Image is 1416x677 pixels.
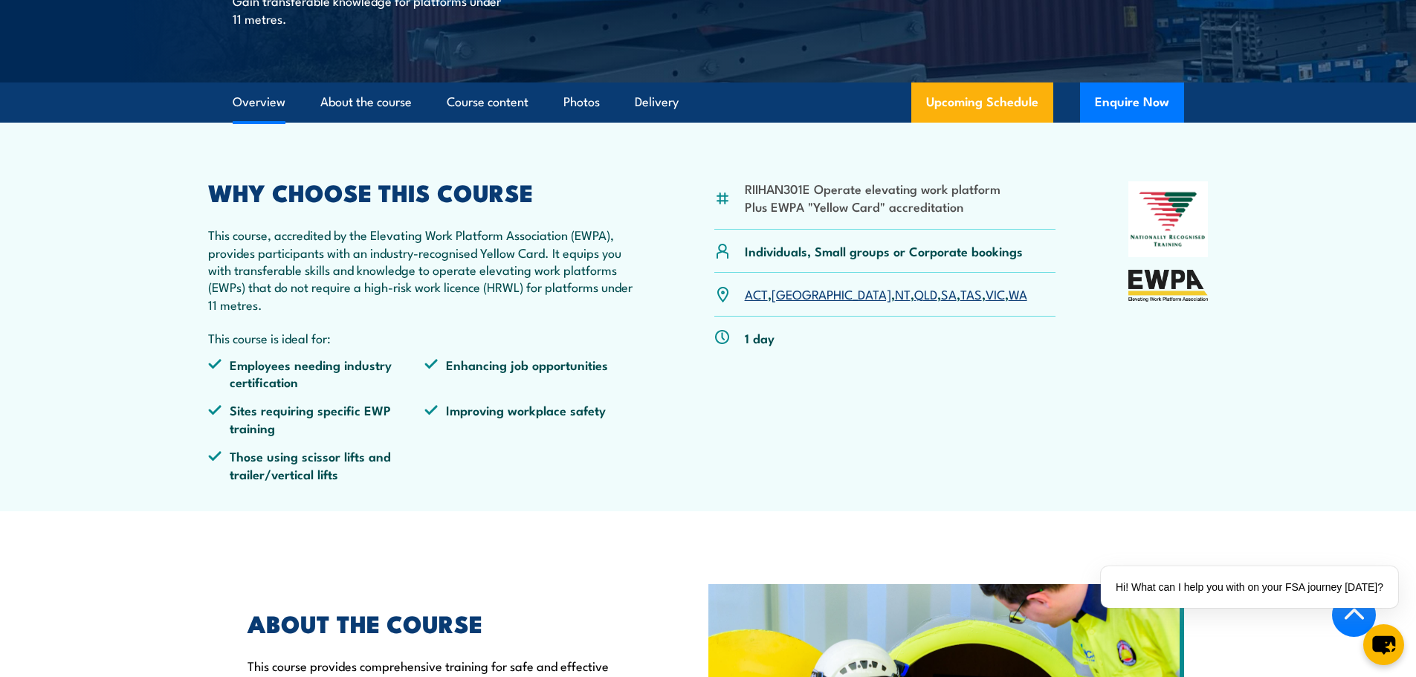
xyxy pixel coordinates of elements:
[745,285,1027,302] p: , , , , , , ,
[986,285,1005,302] a: VIC
[1101,566,1398,608] div: Hi! What can I help you with on your FSA journey [DATE]?
[208,226,642,313] p: This course, accredited by the Elevating Work Platform Association (EWPA), provides participants ...
[745,180,1000,197] li: RIIHAN301E Operate elevating work platform
[745,242,1023,259] p: Individuals, Small groups or Corporate bookings
[895,285,911,302] a: NT
[208,181,642,202] h2: WHY CHOOSE THIS COURSE
[745,329,775,346] p: 1 day
[563,82,600,122] a: Photos
[745,285,768,302] a: ACT
[745,198,1000,215] li: Plus EWPA "Yellow Card" accreditation
[233,82,285,122] a: Overview
[1080,82,1184,123] button: Enquire Now
[424,401,641,436] li: Improving workplace safety
[914,285,937,302] a: QLD
[208,401,425,436] li: Sites requiring specific EWP training
[1128,270,1209,302] img: EWPA
[941,285,957,302] a: SA
[772,285,891,302] a: [GEOGRAPHIC_DATA]
[424,356,641,391] li: Enhancing job opportunities
[208,356,425,391] li: Employees needing industry certification
[447,82,528,122] a: Course content
[208,329,642,346] p: This course is ideal for:
[960,285,982,302] a: TAS
[320,82,412,122] a: About the course
[911,82,1053,123] a: Upcoming Schedule
[1009,285,1027,302] a: WA
[1128,181,1209,257] img: Nationally Recognised Training logo.
[248,612,640,633] h2: ABOUT THE COURSE
[1363,624,1404,665] button: chat-button
[208,447,425,482] li: Those using scissor lifts and trailer/vertical lifts
[635,82,679,122] a: Delivery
